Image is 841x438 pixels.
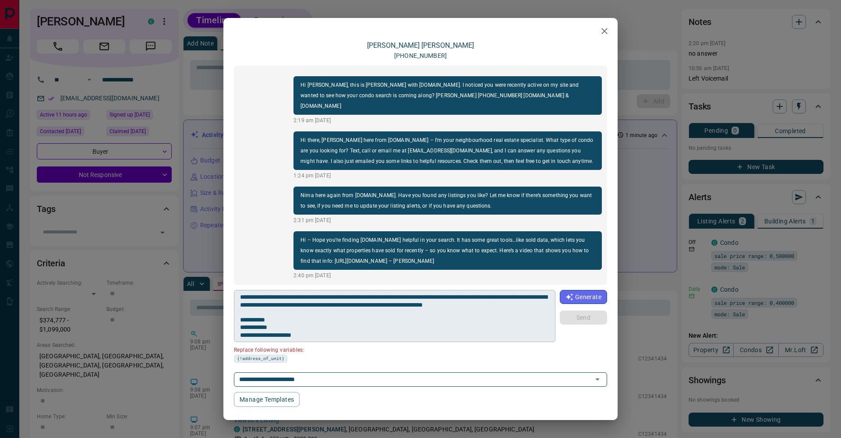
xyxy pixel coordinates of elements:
p: Hi there, [PERSON_NAME] here from [DOMAIN_NAME] – I’m your neighbourhood real estate specialist. ... [300,135,595,166]
p: Hi – Hope you’re finding [DOMAIN_NAME] helpful in your search. It has some great tools…like sold ... [300,235,595,266]
a: [PERSON_NAME] [PERSON_NAME] [367,41,474,49]
p: 2:19 am [DATE] [293,117,602,124]
button: Manage Templates [234,392,300,407]
span: {!address_of_unit} [237,355,284,362]
p: 2:40 pm [DATE] [293,272,602,279]
button: Open [591,373,604,385]
p: Nima here again from [DOMAIN_NAME]. Have you found any listings you like? Let me know if there’s ... [300,190,595,211]
p: Hi [PERSON_NAME], this is [PERSON_NAME] with [DOMAIN_NAME]. I noticed you were recently active on... [300,80,595,111]
p: Replace following variables: [234,343,549,355]
p: 2:31 pm [DATE] [293,216,602,224]
p: [PHONE_NUMBER] [394,51,447,60]
button: Generate [560,290,607,304]
p: 1:24 pm [DATE] [293,172,602,180]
